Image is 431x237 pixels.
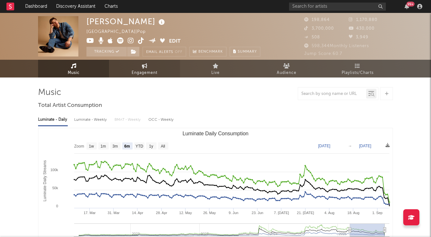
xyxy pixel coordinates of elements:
text: 50k [52,186,58,190]
button: Tracking [86,47,127,57]
span: Music [68,69,80,77]
text: All [161,144,165,149]
text: 9. Jun [229,211,238,215]
text: Luminate Daily Streams [43,160,47,201]
text: 28. Apr [156,211,167,215]
button: Email AlertsOff [143,47,186,57]
text: 31. Mar [107,211,120,215]
text: YTD [135,144,143,149]
span: Summary [238,50,257,54]
a: Engagement [109,60,180,77]
text: 1. Sep [372,211,383,215]
button: 99+ [405,4,409,9]
a: Live [180,60,251,77]
div: [GEOGRAPHIC_DATA] | Pop [86,28,153,36]
div: Luminate - Daily [38,114,68,125]
div: OCC - Weekly [148,114,174,125]
span: 198,864 [304,18,330,22]
input: Search by song name or URL [298,91,366,97]
text: [DATE] [318,144,330,148]
text: 4. Aug [325,211,335,215]
text: 14. Apr [132,211,143,215]
div: [PERSON_NAME] [86,16,166,27]
text: 3m [113,144,118,149]
button: Edit [169,37,181,46]
a: Music [38,60,109,77]
a: Benchmark [189,47,226,57]
div: Luminate - Weekly [74,114,108,125]
text: [DATE] [359,144,371,148]
text: 0 [56,204,58,208]
text: 1w [89,144,94,149]
text: 100k [50,168,58,172]
span: Total Artist Consumption [38,102,102,109]
text: 21. [DATE] [297,211,314,215]
div: 99 + [406,2,415,6]
text: 23. Jun [252,211,263,215]
span: 3,700,000 [304,26,334,31]
span: Audience [277,69,296,77]
span: Playlists/Charts [342,69,374,77]
span: 430,000 [349,26,375,31]
text: 6m [124,144,130,149]
input: Search for artists [289,3,386,11]
span: 1,170,880 [349,18,377,22]
text: 17. Mar [84,211,96,215]
text: 7. [DATE] [274,211,289,215]
span: Engagement [132,69,157,77]
text: Luminate Daily Consumption [183,131,249,136]
text: 18. Aug [347,211,359,215]
a: Playlists/Charts [322,60,393,77]
a: Audience [251,60,322,77]
em: Off [175,50,183,54]
span: 508 [304,35,320,39]
text: 1m [101,144,106,149]
text: Zoom [74,144,84,149]
text: 12. May [179,211,192,215]
span: 598,344 Monthly Listeners [304,44,369,48]
span: Live [211,69,220,77]
button: Summary [230,47,260,57]
text: 1y [149,144,153,149]
span: 3,949 [349,35,368,39]
span: Benchmark [198,48,223,56]
text: 26. May [203,211,216,215]
text: → [348,144,352,148]
span: Jump Score: 60.7 [304,52,342,56]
